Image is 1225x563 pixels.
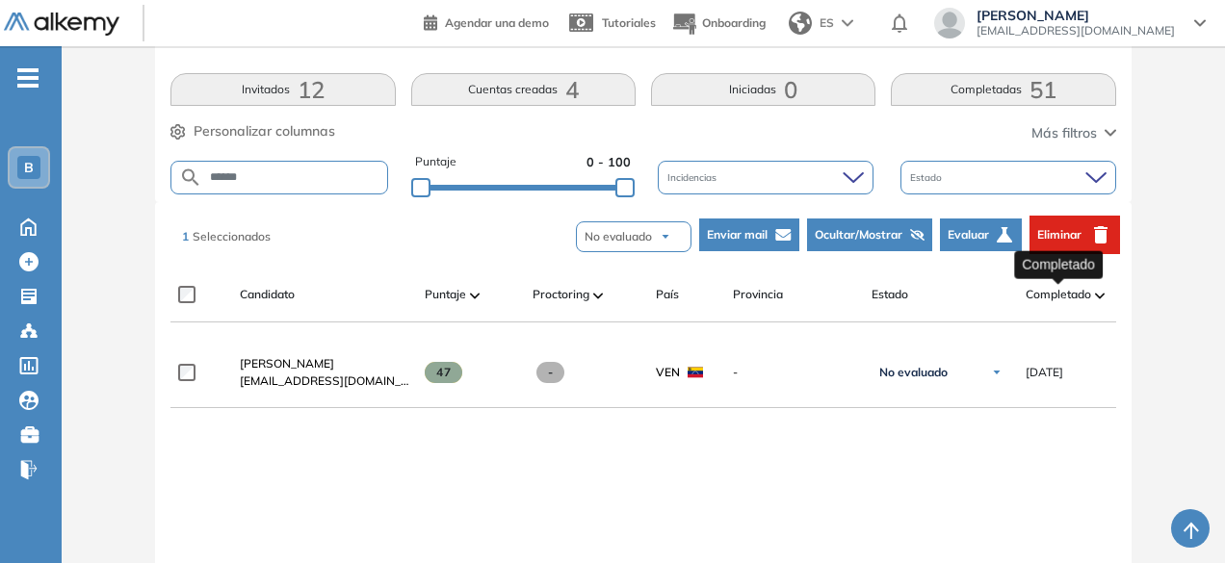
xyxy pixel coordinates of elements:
[1129,471,1225,563] div: Widget de chat
[240,372,409,390] span: [EMAIL_ADDRESS][DOMAIN_NAME]
[789,12,812,35] img: world
[1095,293,1105,298] img: [missing "en.ARROW_ALT" translation]
[671,3,766,44] button: Onboarding
[193,229,271,243] span: Seleccionados
[891,73,1115,106] button: Completadas51
[807,218,932,251] button: Ocultar/Mostrar
[667,170,720,185] span: Incidencias
[688,367,703,378] img: VEN
[1031,123,1116,143] button: Más filtros
[658,161,873,194] div: Incidencias
[170,121,335,141] button: Personalizar columnas
[411,73,636,106] button: Cuentas creadas4
[593,293,603,298] img: [missing "en.ARROW_ALT" translation]
[586,153,631,171] span: 0 - 100
[656,364,680,381] span: VEN
[900,161,1116,194] div: Estado
[424,10,549,33] a: Agendar una demo
[815,226,902,243] span: Ocultar/Mostrar
[194,121,335,141] span: Personalizar columnas
[24,160,34,175] span: B
[425,362,462,383] span: 47
[4,13,119,37] img: Logo
[425,286,466,303] span: Puntaje
[842,19,853,27] img: arrow
[977,23,1175,38] span: [EMAIL_ADDRESS][DOMAIN_NAME]
[910,170,946,185] span: Estado
[1037,226,1082,243] span: Eliminar
[977,8,1175,23] span: [PERSON_NAME]
[170,73,395,106] button: Invitados12
[470,293,480,298] img: [missing "en.ARROW_ALT" translation]
[1026,364,1063,381] span: [DATE]
[533,286,589,303] span: Proctoring
[602,15,656,30] span: Tutoriales
[733,364,856,381] span: -
[699,218,799,251] button: Enviar mail
[1031,123,1097,143] span: Más filtros
[940,218,1022,251] button: Evaluar
[415,153,456,171] span: Puntaje
[182,229,189,243] span: 1
[656,286,679,303] span: País
[651,73,875,106] button: Iniciadas0
[991,367,1003,378] img: Ícono de flecha
[702,15,766,30] span: Onboarding
[820,14,834,32] span: ES
[536,362,564,383] span: -
[660,231,671,243] img: arrow
[707,226,768,243] span: Enviar mail
[1030,216,1120,254] button: Eliminar
[1129,471,1225,563] iframe: Chat Widget
[879,365,948,380] span: No evaluado
[872,286,908,303] span: Estado
[240,286,295,303] span: Candidato
[1026,286,1091,303] span: Completado
[240,355,409,372] a: [PERSON_NAME]
[179,166,202,190] img: SEARCH_ALT
[17,76,39,80] i: -
[948,226,989,243] span: Evaluar
[240,356,334,371] span: [PERSON_NAME]
[733,286,783,303] span: Provincia
[585,228,652,245] span: No evaluado
[1014,250,1103,278] div: Completado
[445,15,549,30] span: Agendar una demo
